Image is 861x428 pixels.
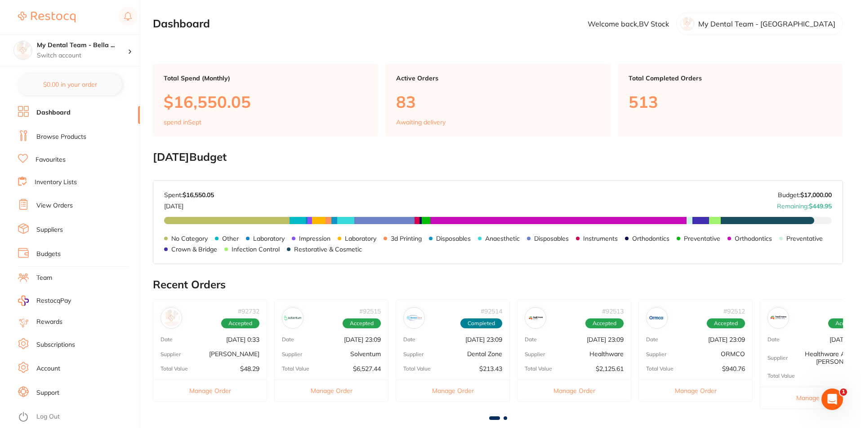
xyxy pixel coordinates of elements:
p: Total Completed Orders [629,75,832,82]
span: Completed [460,318,502,328]
img: Henry Schein Halas [163,309,180,327]
h2: Recent Orders [153,278,843,291]
a: View Orders [36,201,73,210]
p: [PERSON_NAME] [209,350,259,357]
p: Restorative & Cosmetic [294,246,362,253]
p: Active Orders [396,75,600,82]
a: Rewards [36,318,62,327]
p: Disposables [436,235,471,242]
iframe: Intercom live chat [821,388,843,410]
p: Dental Zone [467,350,502,357]
p: Orthodontics [632,235,669,242]
button: Log Out [18,410,137,424]
p: Instruments [583,235,618,242]
p: Date [646,336,658,343]
h2: Dashboard [153,18,210,30]
a: Inventory Lists [35,178,77,187]
button: Manage Order [153,379,267,402]
p: # 92515 [359,308,381,315]
p: Date [767,336,780,343]
p: My Dental Team - [GEOGRAPHIC_DATA] [698,20,835,28]
strong: $17,000.00 [800,191,832,199]
img: RestocqPay [18,296,29,306]
p: Total Value [767,373,795,379]
p: Anaesthetic [485,235,520,242]
h4: My Dental Team - Bella Vista [37,41,128,50]
a: Favourites [36,155,66,164]
p: ORMCO [721,350,745,357]
p: $16,550.05 [164,93,367,111]
a: Subscriptions [36,340,75,349]
p: Date [525,336,537,343]
a: Dashboard [36,108,71,117]
a: Total Completed Orders513 [618,64,843,137]
p: $6,527.44 [353,365,381,372]
a: Total Spend (Monthly)$16,550.05spend inSept [153,64,378,137]
span: 1 [840,388,847,396]
p: [DATE] 23:09 [465,336,502,343]
p: Supplier [161,351,181,357]
p: $48.29 [240,365,259,372]
p: [DATE] 23:09 [587,336,624,343]
p: Date [403,336,415,343]
p: Preventative [684,235,720,242]
p: Supplier [403,351,424,357]
p: # 92512 [723,308,745,315]
p: Supplier [646,351,666,357]
p: Disposables [534,235,569,242]
p: Total Value [403,366,431,372]
img: Healthware Australia Ridley [770,309,787,327]
p: [DATE] [164,199,214,210]
p: spend in Sept [164,119,201,126]
p: Budget: [778,191,832,199]
img: Restocq Logo [18,12,76,22]
span: Accepted [343,318,381,328]
p: Healthware [589,350,624,357]
p: Impression [299,235,330,242]
a: RestocqPay [18,296,71,306]
p: Switch account [37,51,128,60]
a: Restocq Logo [18,7,76,27]
p: Spent: [164,191,214,199]
span: Accepted [707,318,745,328]
p: Total Value [525,366,552,372]
p: Total Value [282,366,309,372]
a: Support [36,388,59,397]
img: Solventum [284,309,301,327]
p: Infection Control [232,246,280,253]
img: Dental Zone [406,309,423,327]
p: Supplier [525,351,545,357]
button: $0.00 in your order [18,74,122,95]
p: $213.43 [479,365,502,372]
span: Accepted [221,318,259,328]
img: My Dental Team - Bella Vista [14,41,32,59]
p: Solventum [350,350,381,357]
p: Total Spend (Monthly) [164,75,367,82]
p: Date [161,336,173,343]
p: No Category [171,235,208,242]
h2: [DATE] Budget [153,151,843,163]
p: # 92732 [238,308,259,315]
p: Total Value [161,366,188,372]
button: Manage Order [275,379,388,402]
p: Laboratory [345,235,376,242]
a: Suppliers [36,225,63,234]
p: Date [282,336,294,343]
strong: $449.95 [809,202,832,210]
button: Manage Order [639,379,752,402]
p: Other [222,235,239,242]
a: Log Out [36,412,60,421]
a: Browse Products [36,132,86,141]
p: Remaining: [777,199,832,210]
span: RestocqPay [36,296,71,305]
p: 513 [629,93,832,111]
p: Welcome back, BV Stock [588,20,669,28]
p: Laboratory [253,235,285,242]
p: Supplier [282,351,302,357]
button: Manage Order [396,379,509,402]
p: # 92514 [481,308,502,315]
strong: $16,550.05 [183,191,214,199]
p: Orthodontics [735,235,772,242]
p: Preventative [786,235,823,242]
p: [DATE] 23:09 [708,336,745,343]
